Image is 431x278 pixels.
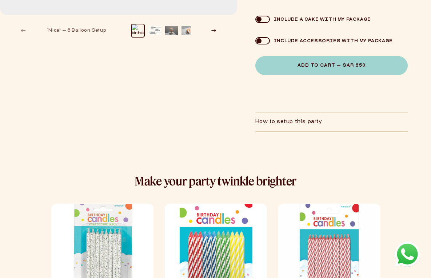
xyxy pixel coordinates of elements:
[47,27,114,34] div: “Nice” — 8 Balloon Setup
[65,175,366,187] h2: Make your party twinkle brighter
[270,17,371,22] div: Include a cake with my package
[298,63,366,68] span: Add to Cart — SAR 850
[206,23,222,39] button: Slide right
[255,113,408,131] summary: How to setup this party
[181,24,195,37] button: Load image 4 in gallery view
[15,23,31,39] button: Slide left
[131,24,144,37] button: Load image 1 in gallery view
[270,38,393,44] div: Include accessories with my package
[165,24,178,37] button: Load image 3 in gallery view
[255,119,322,125] h2: How to setup this party
[255,56,408,75] button: Add to Cart — SAR 850
[148,24,161,37] button: Load image 2 in gallery view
